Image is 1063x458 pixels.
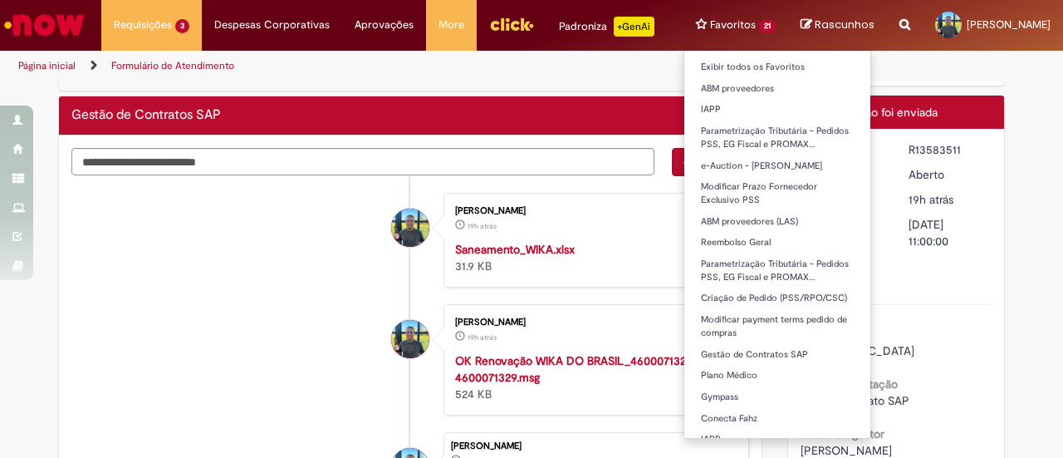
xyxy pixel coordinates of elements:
span: More [438,17,464,33]
a: ABM proveedores [684,80,870,98]
span: 19h atrás [468,332,497,342]
div: [DATE] 11:00:00 [909,216,986,249]
a: Parametrização Tributária - Pedidos PSS, EG Fiscal e PROMAX… [684,255,870,286]
div: 31.9 KB [455,241,732,274]
a: Exibir todos os Favoritos [684,58,870,76]
a: Página inicial [18,59,76,72]
div: Padroniza [559,17,654,37]
div: 524 KB [455,352,732,402]
div: [PERSON_NAME] [455,206,732,216]
ul: Favoritos [683,50,871,439]
a: Parametrização Tributária - Pedidos PSS, EG Fiscal e PROMAX… [684,122,870,153]
a: Formulário de Atendimento [111,59,234,72]
span: Rascunhos [815,17,874,32]
span: 19h atrás [468,221,497,231]
ul: Trilhas de página [12,51,696,81]
p: +GenAi [614,17,654,37]
span: Favoritos [710,17,756,33]
a: IAPP [684,431,870,449]
a: e-Auction - [PERSON_NAME] [684,157,870,175]
img: click_logo_yellow_360x200.png [489,12,534,37]
a: Modificar Prazo Fornecedor Exclusivo PSS [684,178,870,209]
time: 30/09/2025 18:18:38 [468,221,497,231]
div: Leonardo Cardoso [391,320,429,358]
span: [PERSON_NAME] [801,443,892,458]
div: R13583511 [909,141,986,158]
a: IAPP [684,101,870,119]
div: 30/09/2025 18:18:40 [909,191,986,208]
div: [PERSON_NAME] [451,441,740,451]
a: Conecta Fahz [684,410,870,428]
span: 21 [759,19,776,33]
span: 3 [175,19,189,33]
a: Criação de Pedido (PSS/RPO/CSC) [684,289,870,308]
div: [PERSON_NAME] [455,318,732,327]
a: Gestão de Contratos SAP [684,346,870,364]
img: ServiceNow [2,8,87,42]
a: Reembolso Geral [684,234,870,252]
a: Gympass [684,388,870,406]
h2: Gestão de Contratos SAP Histórico de tíquete [71,108,221,123]
div: Leonardo Cardoso [391,209,429,247]
div: Aberto [909,166,986,183]
button: Enviar [672,148,749,176]
a: OK Renovação WIKA DO BRASIL_4600071328, 4600071329.msg [455,353,695,385]
textarea: Digite sua mensagem aqui... [71,148,654,175]
a: Rascunhos [801,17,874,33]
a: ABM proveedores (LAS) [684,213,870,231]
span: 19h atrás [909,192,953,207]
span: Despesas Corporativas [214,17,330,33]
span: Requisições [114,17,172,33]
b: Nome do gestor [801,426,884,441]
time: 30/09/2025 18:18:32 [468,332,497,342]
span: Aprovações [355,17,414,33]
span: [PERSON_NAME] [967,17,1051,32]
a: Plano Médico [684,367,870,385]
a: Modificar payment terms pedido de compras [684,311,870,342]
a: Saneamento_WIKA.xlsx [455,242,575,257]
